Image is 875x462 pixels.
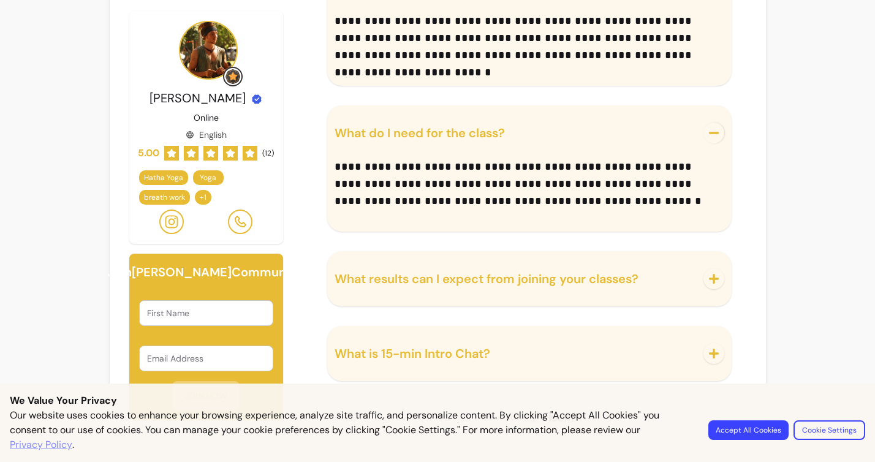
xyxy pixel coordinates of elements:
span: [PERSON_NAME] [150,90,246,106]
div: What do I need for the class? [335,153,724,214]
a: Privacy Policy [10,437,72,452]
span: Hatha Yoga [144,173,183,183]
button: Cookie Settings [794,420,865,440]
button: Accept All Cookies [708,420,789,440]
img: Grow [225,69,240,84]
input: First Name [147,307,266,319]
span: What results can I expect from joining your classes? [335,271,638,287]
button: What is 15-min Intro Chat? [335,333,724,374]
span: Yoga [200,173,216,183]
span: 5.00 [138,146,159,161]
span: ( 12 ) [262,148,274,158]
span: What is 15-min Intro Chat? [335,346,490,362]
button: What results can I expect from joining your classes? [335,259,724,299]
span: breath work [144,192,185,202]
img: Provider image [179,21,238,80]
span: + 1 [197,192,209,202]
p: We Value Your Privacy [10,393,865,408]
p: Our website uses cookies to enhance your browsing experience, analyze site traffic, and personali... [10,408,694,452]
h6: Join [PERSON_NAME] Community! [107,263,305,281]
div: English [186,129,227,141]
input: Email Address [147,352,266,365]
button: What do I need for the class? [335,113,724,153]
p: Online [194,112,219,124]
span: What do I need for the class? [335,125,505,141]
